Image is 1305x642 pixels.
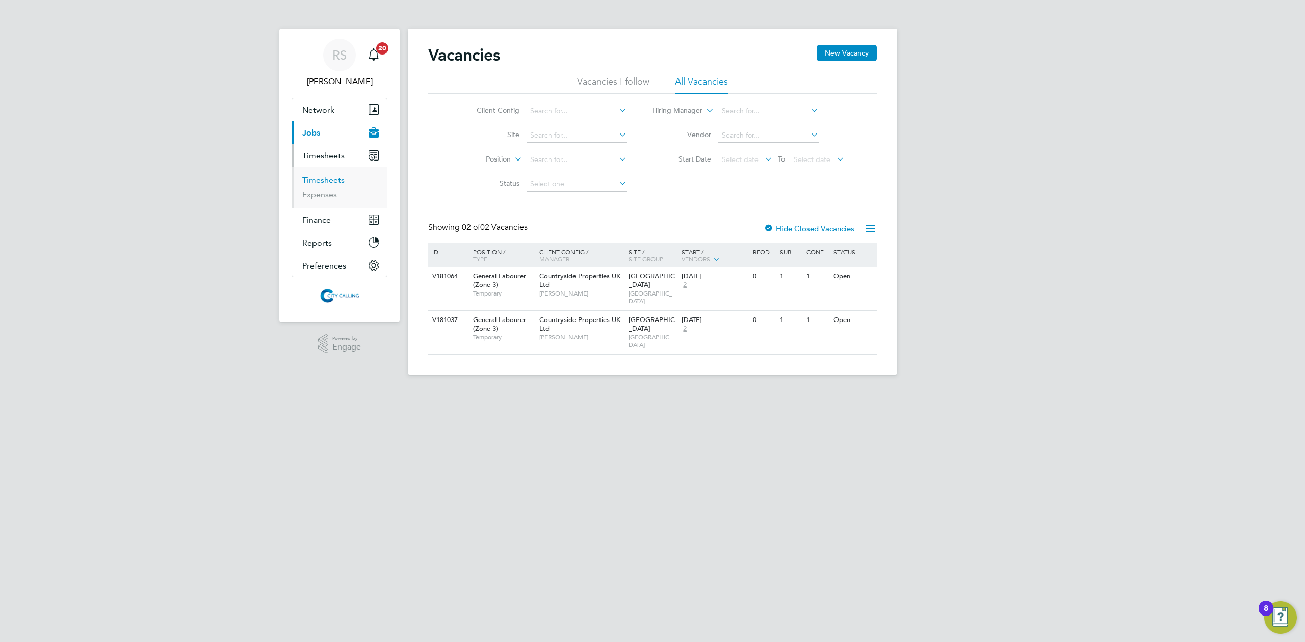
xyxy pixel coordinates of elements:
[652,130,711,139] label: Vendor
[682,281,688,289] span: 2
[775,152,788,166] span: To
[794,155,830,164] span: Select date
[831,243,875,260] div: Status
[629,255,663,263] span: Site Group
[332,343,361,352] span: Engage
[652,154,711,164] label: Start Date
[292,231,387,254] button: Reports
[302,151,345,160] span: Timesheets
[428,45,500,65] h2: Vacancies
[302,128,320,138] span: Jobs
[722,155,759,164] span: Select date
[682,325,688,333] span: 2
[831,311,875,330] div: Open
[473,272,526,289] span: General Labourer (Zone 3)
[302,105,334,115] span: Network
[461,130,519,139] label: Site
[292,121,387,144] button: Jobs
[292,98,387,121] button: Network
[430,267,465,286] div: V181064
[718,104,819,118] input: Search for...
[750,311,777,330] div: 0
[292,208,387,231] button: Finance
[750,243,777,260] div: Reqd
[777,243,804,260] div: Sub
[292,167,387,208] div: Timesheets
[527,104,627,118] input: Search for...
[777,311,804,330] div: 1
[527,177,627,192] input: Select one
[1264,601,1297,634] button: Open Resource Center, 8 new notifications
[644,105,702,116] label: Hiring Manager
[462,222,480,232] span: 02 of
[473,255,487,263] span: Type
[629,333,677,349] span: [GEOGRAPHIC_DATA]
[473,315,526,333] span: General Labourer (Zone 3)
[539,333,623,341] span: [PERSON_NAME]
[577,75,649,94] li: Vacancies I follow
[679,243,750,269] div: Start /
[682,272,748,281] div: [DATE]
[804,243,830,260] div: Conf
[473,289,534,298] span: Temporary
[430,311,465,330] div: V181037
[302,215,331,225] span: Finance
[332,334,361,343] span: Powered by
[682,316,748,325] div: [DATE]
[537,243,626,267] div: Client Config /
[777,267,804,286] div: 1
[539,255,569,263] span: Manager
[539,272,620,289] span: Countryside Properties UK Ltd
[804,267,830,286] div: 1
[1264,608,1268,622] div: 8
[539,315,620,333] span: Countryside Properties UK Ltd
[302,175,345,185] a: Timesheets
[428,222,530,233] div: Showing
[629,315,675,333] span: [GEOGRAPHIC_DATA]
[292,75,387,88] span: Raje Saravanamuthu
[376,42,388,55] span: 20
[302,238,332,248] span: Reports
[292,39,387,88] a: RS[PERSON_NAME]
[302,261,346,271] span: Preferences
[539,289,623,298] span: [PERSON_NAME]
[629,289,677,305] span: [GEOGRAPHIC_DATA]
[527,153,627,167] input: Search for...
[831,267,875,286] div: Open
[318,287,361,304] img: citycalling-logo-retina.png
[750,267,777,286] div: 0
[817,45,877,61] button: New Vacancy
[430,243,465,260] div: ID
[473,333,534,341] span: Temporary
[629,272,675,289] span: [GEOGRAPHIC_DATA]
[718,128,819,143] input: Search for...
[279,29,400,322] nav: Main navigation
[318,334,361,354] a: Powered byEngage
[461,105,519,115] label: Client Config
[363,39,384,71] a: 20
[804,311,830,330] div: 1
[682,255,710,263] span: Vendors
[462,222,528,232] span: 02 Vacancies
[292,287,387,304] a: Go to home page
[332,48,347,62] span: RS
[626,243,680,267] div: Site /
[461,179,519,188] label: Status
[527,128,627,143] input: Search for...
[465,243,537,267] div: Position /
[292,144,387,167] button: Timesheets
[302,190,337,199] a: Expenses
[292,254,387,277] button: Preferences
[452,154,511,165] label: Position
[764,224,854,233] label: Hide Closed Vacancies
[675,75,728,94] li: All Vacancies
